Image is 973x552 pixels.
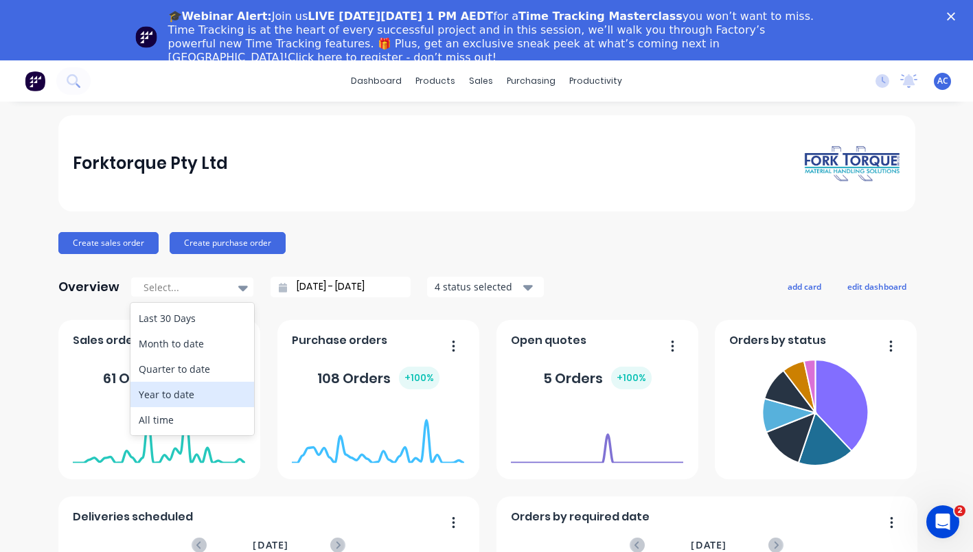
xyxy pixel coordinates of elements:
[937,75,948,87] span: AC
[562,71,629,91] div: productivity
[292,332,387,349] span: Purchase orders
[500,71,562,91] div: purchasing
[168,10,272,23] b: 🎓Webinar Alert:
[427,277,544,297] button: 4 status selected
[135,26,157,48] img: Profile image for Team
[611,367,652,389] div: + 100 %
[103,367,216,389] div: 61 Orders
[168,10,816,65] div: Join us for a you won’t want to miss. Time Tracking is at the heart of every successful project a...
[288,51,496,64] a: Click here to register - don’t miss out!
[344,71,409,91] a: dashboard
[170,232,286,254] button: Create purchase order
[838,277,915,295] button: edit dashboard
[779,277,830,295] button: add card
[543,367,652,389] div: 5 Orders
[58,232,159,254] button: Create sales order
[462,71,500,91] div: sales
[25,71,45,91] img: Factory
[130,356,254,382] div: Quarter to date
[73,150,228,177] div: Forktorque Pty Ltd
[409,71,462,91] div: products
[947,12,961,21] div: Close
[926,505,959,538] iframe: Intercom live chat
[130,331,254,356] div: Month to date
[729,332,826,349] span: Orders by status
[399,367,439,389] div: + 100 %
[308,10,493,23] b: LIVE [DATE][DATE] 1 PM AEDT
[58,273,119,301] div: Overview
[435,279,521,294] div: 4 status selected
[954,505,965,516] span: 2
[518,10,683,23] b: Time Tracking Masterclass
[804,145,900,183] img: Forktorque Pty Ltd
[317,367,439,389] div: 108 Orders
[130,306,254,331] div: Last 30 Days
[130,382,254,407] div: Year to date
[73,332,144,349] span: Sales orders
[130,407,254,433] div: All time
[511,332,586,349] span: Open quotes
